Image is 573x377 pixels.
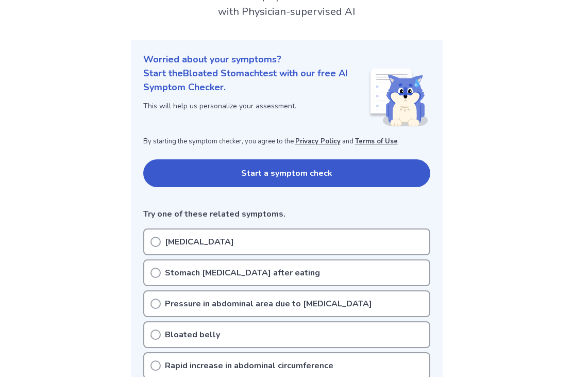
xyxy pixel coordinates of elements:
a: Privacy Policy [295,137,341,146]
img: Shiba [368,69,428,126]
p: Bloated belly [165,329,220,341]
p: By starting the symptom checker, you agree to the and [143,137,430,147]
p: Pressure in abdominal area due to [MEDICAL_DATA] [165,298,372,310]
p: Stomach [MEDICAL_DATA] after eating [165,267,320,279]
p: Try one of these related symptoms. [143,208,430,220]
p: Start the Bloated Stomach test with our free AI Symptom Checker. [143,67,368,94]
button: Start a symptom check [143,159,430,187]
a: Terms of Use [355,137,398,146]
p: Worried about your symptoms? [143,53,430,67]
p: [MEDICAL_DATA] [165,236,234,248]
p: This will help us personalize your assessment. [143,101,368,111]
p: Rapid increase in abdominal circumference [165,359,333,372]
